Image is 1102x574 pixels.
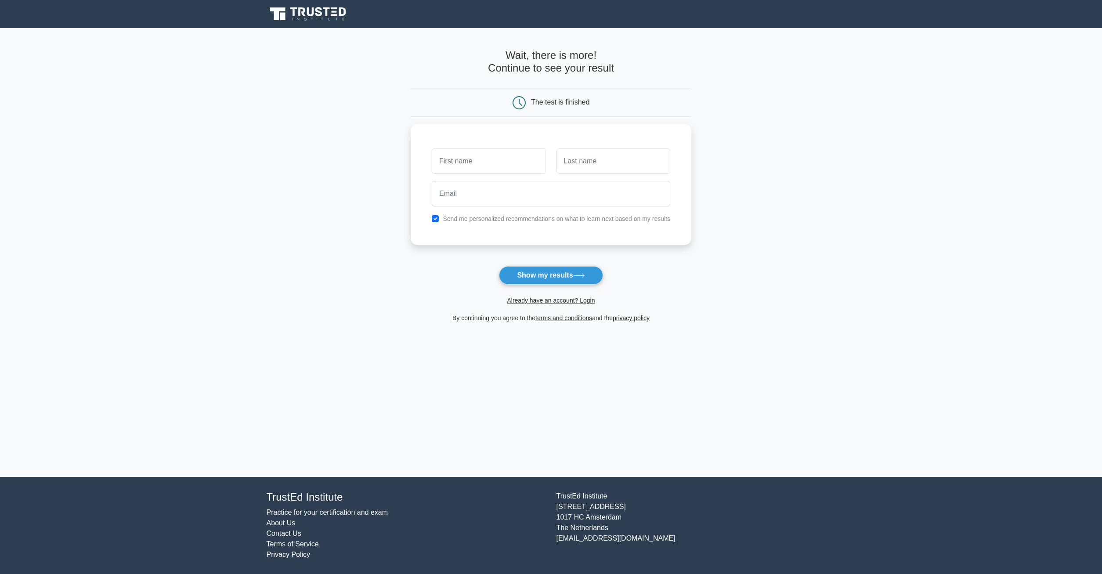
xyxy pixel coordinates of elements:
input: Email [432,181,670,206]
h4: Wait, there is more! Continue to see your result [411,49,691,75]
input: First name [432,148,546,174]
label: Send me personalized recommendations on what to learn next based on my results [443,215,670,222]
a: Terms of Service [267,540,319,548]
h4: TrustEd Institute [267,491,546,504]
a: About Us [267,519,296,527]
a: terms and conditions [535,314,592,321]
a: privacy policy [613,314,650,321]
a: Already have an account? Login [507,297,595,304]
a: Practice for your certification and exam [267,509,388,516]
a: Privacy Policy [267,551,311,558]
div: By continuing you agree to the and the [405,313,697,323]
div: The test is finished [531,98,589,106]
input: Last name [556,148,670,174]
a: Contact Us [267,530,301,537]
button: Show my results [499,266,603,285]
div: TrustEd Institute [STREET_ADDRESS] 1017 HC Amsterdam The Netherlands [EMAIL_ADDRESS][DOMAIN_NAME] [551,491,841,560]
